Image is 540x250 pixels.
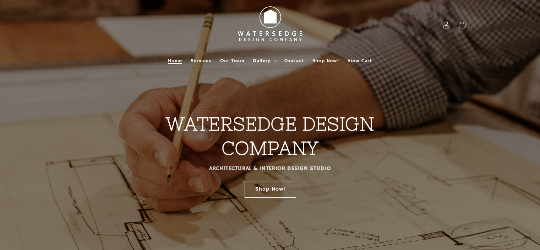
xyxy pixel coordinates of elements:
strong: ARCHITECTURAL & INTERIOR DESIGN STUDIO [209,165,331,172]
a: Shop Now! [308,53,343,68]
span: View Cart [348,58,372,64]
span: Contact [284,58,304,64]
summary: Gallery [249,53,280,68]
span: Shop Now! [312,58,339,64]
a: Our Team [216,53,249,68]
span: Home [168,58,182,64]
span: Gallery [253,58,270,64]
span: Services [191,58,212,64]
a: Home [164,53,186,68]
a: View Cart [343,53,376,68]
a: Contact [280,53,308,68]
strong: WATERSEDGE DESIGN COMPANY [166,113,374,159]
a: Shop Now! [244,181,296,197]
img: Watersedge Design Co [231,3,309,47]
a: Services [186,53,216,68]
span: Our Team [220,58,245,64]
